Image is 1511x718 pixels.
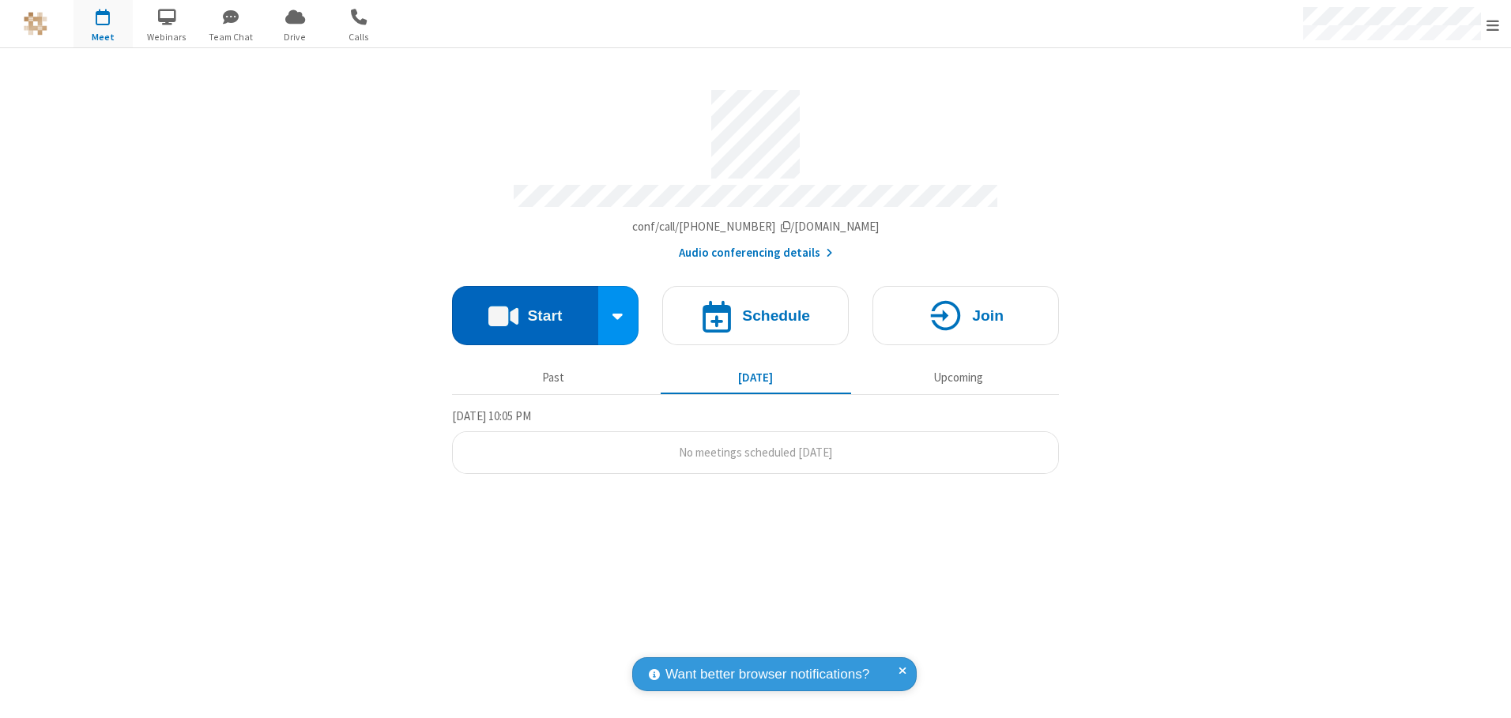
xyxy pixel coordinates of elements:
span: Calls [330,30,389,44]
button: Audio conferencing details [679,244,833,262]
h4: Schedule [742,308,810,323]
button: Copy my meeting room linkCopy my meeting room link [632,218,880,236]
h4: Join [972,308,1004,323]
span: [DATE] 10:05 PM [452,408,531,423]
span: Drive [266,30,325,44]
img: QA Selenium DO NOT DELETE OR CHANGE [24,12,47,36]
span: Meet [73,30,133,44]
div: Start conference options [598,286,639,345]
h4: Start [527,308,562,323]
section: Today's Meetings [452,407,1059,475]
button: Upcoming [863,363,1053,393]
span: Want better browser notifications? [665,664,869,685]
span: No meetings scheduled [DATE] [679,445,832,460]
section: Account details [452,78,1059,262]
span: Team Chat [202,30,261,44]
span: Copy my meeting room link [632,219,880,234]
button: Start [452,286,598,345]
button: Join [872,286,1059,345]
button: [DATE] [661,363,851,393]
button: Schedule [662,286,849,345]
button: Past [458,363,649,393]
span: Webinars [138,30,197,44]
